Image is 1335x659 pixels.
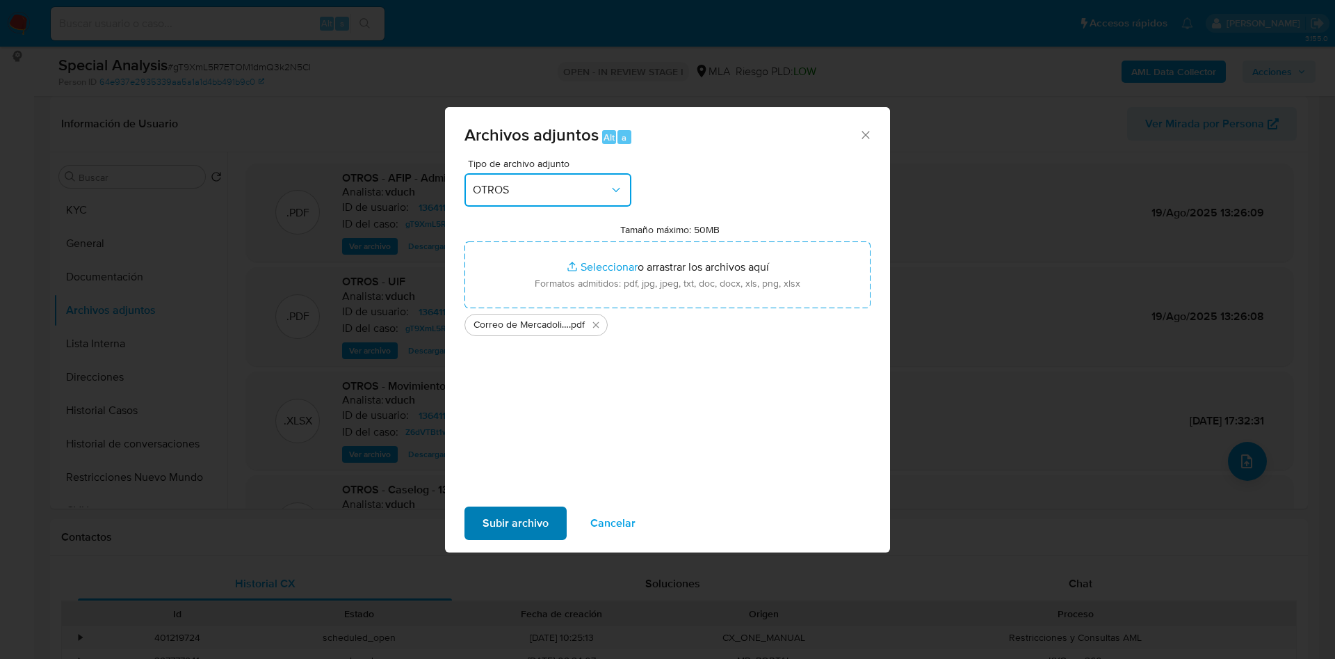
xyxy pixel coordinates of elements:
[464,507,567,540] button: Subir archivo
[464,122,599,147] span: Archivos adjuntos
[604,131,615,144] span: Alt
[588,317,604,333] button: Eliminar Correo de Mercadolibre SRL - [REVISIÓN CUST ID 136411468] _ Caso Cx 401219724.pdf
[590,508,636,539] span: Cancelar
[464,173,631,207] button: OTROS
[620,223,720,236] label: Tamaño máximo: 50MB
[572,507,654,540] button: Cancelar
[569,318,585,332] span: .pdf
[622,131,626,144] span: a
[474,318,569,332] span: Correo de Mercadolibre SRL - [REVISIÓN CUST ID 136411468] _ Caso Cx 401219724
[464,308,871,336] ul: Archivos seleccionados
[473,183,609,197] span: OTROS
[468,159,635,168] span: Tipo de archivo adjunto
[483,508,549,539] span: Subir archivo
[859,128,871,141] button: Cerrar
